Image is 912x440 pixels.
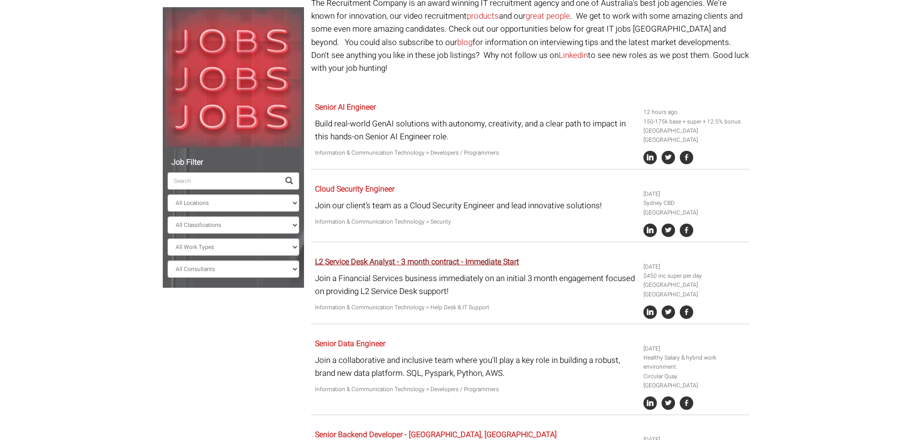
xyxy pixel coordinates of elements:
a: Cloud Security Engineer [315,183,394,195]
input: Search [168,172,280,190]
p: Build real-world GenAI solutions with autonomy, creativity, and a clear path to impact in this ha... [315,117,636,143]
p: Information & Communication Technology > Help Desk & IT Support [315,303,636,312]
img: Jobs, Jobs, Jobs [163,7,304,148]
li: Circular Quay [GEOGRAPHIC_DATA] [643,372,746,390]
a: Linkedin [559,49,588,61]
a: Senior Data Engineer [315,338,385,350]
li: [GEOGRAPHIC_DATA] [GEOGRAPHIC_DATA] [643,281,746,299]
li: [GEOGRAPHIC_DATA] [GEOGRAPHIC_DATA] [643,126,746,145]
li: Healthy Salary & hybrid work environment. [643,353,746,372]
a: Senior AI Engineer [315,102,376,113]
li: Sydney CBD [GEOGRAPHIC_DATA] [643,199,746,217]
a: blog [457,36,473,48]
p: Join a Financial Services business immediately on an initial 3 month engagement focused on provid... [315,272,636,298]
p: Information & Communication Technology > Developers / Programmers [315,385,636,394]
p: Information & Communication Technology > Developers / Programmers [315,148,636,158]
a: L2 Service Desk Analyst - 3 month contract - Immediate Start [315,256,519,268]
p: Join a collaborative and inclusive team where you'll play a key role in building a robust, brand ... [315,354,636,380]
p: Join our client’s team as a Cloud Security Engineer and lead innovative solutions! [315,199,636,212]
h5: Job Filter [168,158,299,167]
p: Information & Communication Technology > Security [315,217,636,226]
li: 12 hours ago [643,108,746,117]
a: products [467,10,499,22]
li: 150-175k base + super + 12.5% bonus [643,117,746,126]
li: [DATE] [643,262,746,271]
li: [DATE] [643,190,746,199]
a: great people [526,10,570,22]
li: [DATE] [643,344,746,353]
li: $450 inc super per day [643,271,746,281]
